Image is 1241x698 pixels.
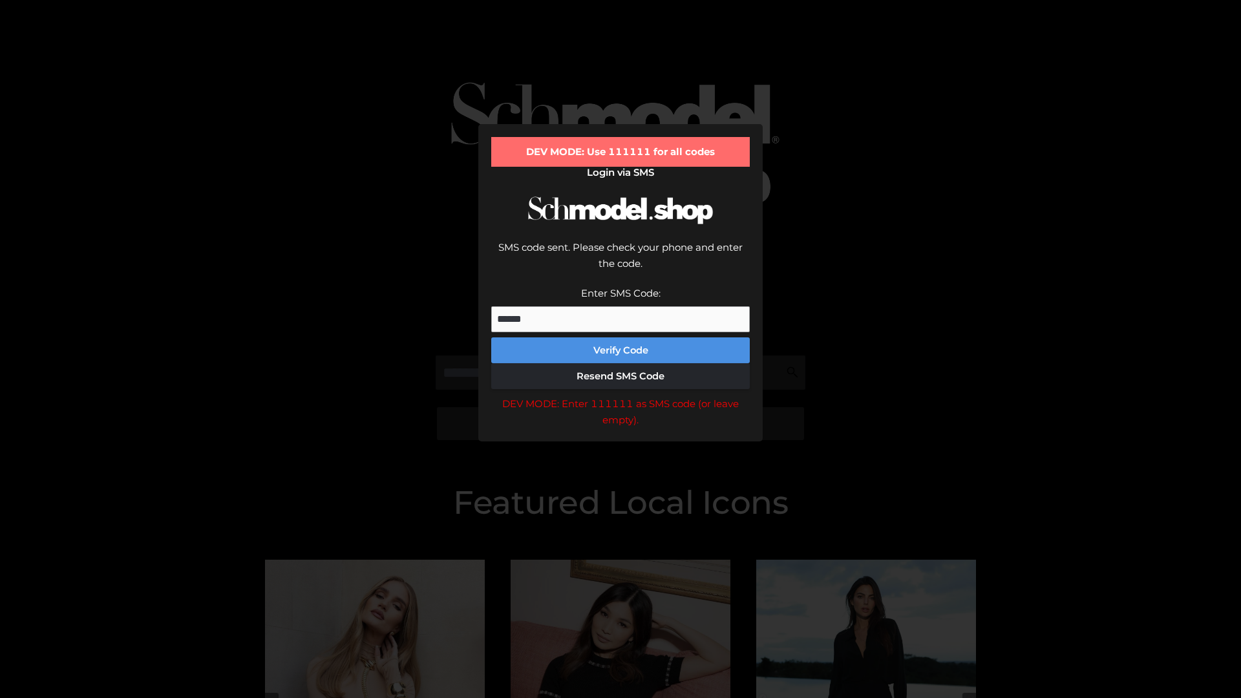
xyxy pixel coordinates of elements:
h2: Login via SMS [491,167,750,178]
button: Resend SMS Code [491,363,750,389]
img: Schmodel Logo [524,185,717,236]
div: DEV MODE: Use 111111 for all codes [491,137,750,167]
label: Enter SMS Code: [581,287,661,299]
div: SMS code sent. Please check your phone and enter the code. [491,239,750,285]
div: DEV MODE: Enter 111111 as SMS code (or leave empty). [491,396,750,428]
button: Verify Code [491,337,750,363]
